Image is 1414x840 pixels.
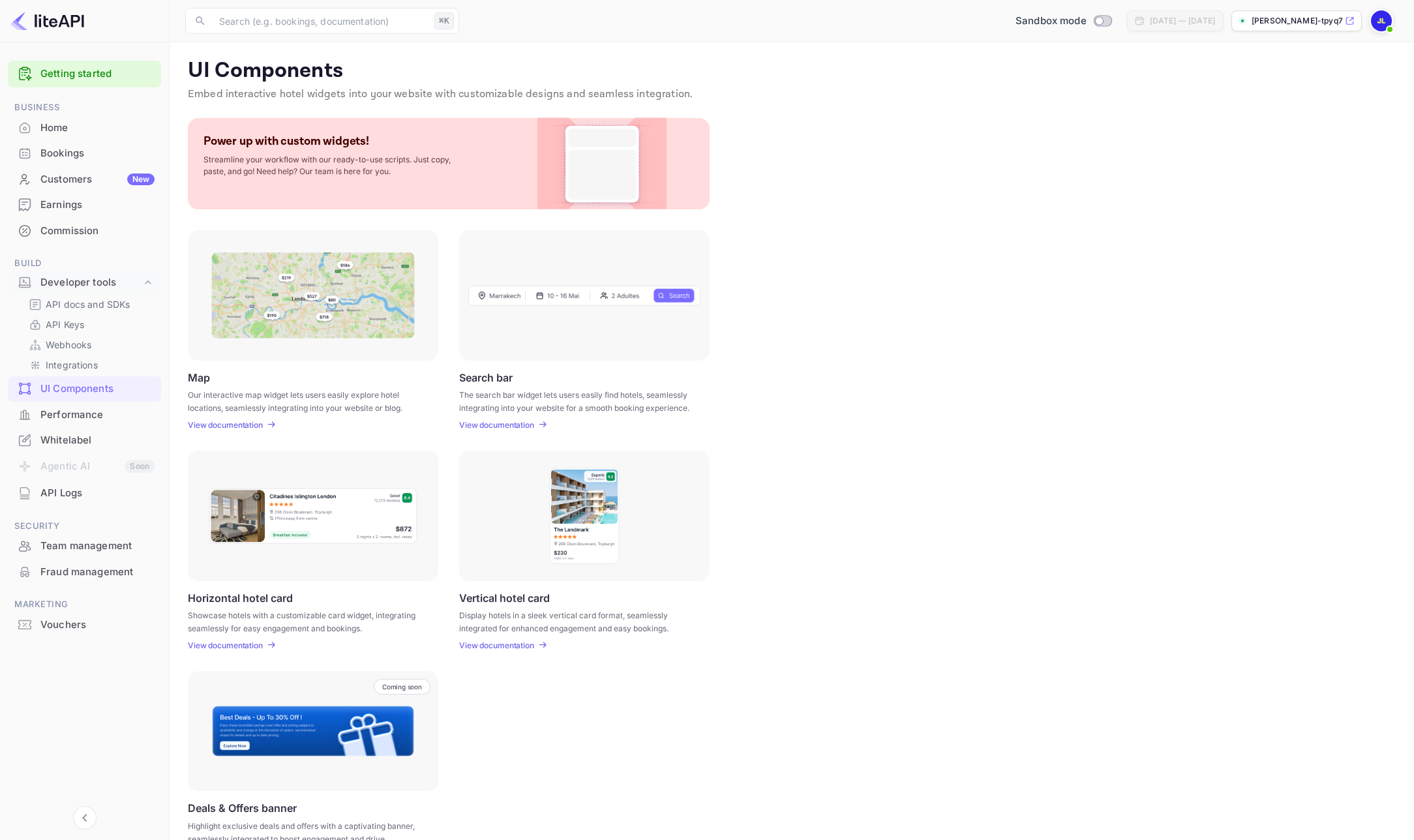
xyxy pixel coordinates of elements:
[434,12,454,29] div: ⌘K
[8,256,161,271] span: Build
[1252,15,1342,27] p: [PERSON_NAME]-tpyq7.nuit...
[459,640,534,650] p: View documentation
[208,487,418,545] img: Horizontal hotel card Frame
[1150,15,1215,27] div: [DATE] — [DATE]
[8,376,161,402] div: UI Components
[188,640,263,650] p: View documentation
[40,486,155,501] div: API Logs
[38,76,48,86] img: tab_domain_overview_orange.svg
[1015,14,1087,29] span: Sandbox mode
[8,115,161,141] div: Home
[40,146,155,161] div: Bookings
[459,420,534,430] p: View documentation
[46,297,130,311] p: API docs and SDKs
[8,560,161,584] a: Fraud management
[10,10,84,31] img: LiteAPI logo
[40,121,155,136] div: Home
[46,338,91,352] p: Webhooks
[459,371,513,383] p: Search bar
[8,519,161,533] span: Security
[29,318,151,331] a: API Keys
[46,358,98,372] p: Integrations
[468,285,700,306] img: Search Frame
[8,533,161,558] a: Team management
[23,355,156,374] div: Integrations
[29,297,151,311] a: API docs and SDKs
[188,420,267,430] a: View documentation
[23,315,156,334] div: API Keys
[203,154,464,177] p: Streamline your workflow with our ready-to-use scripts. Just copy, paste, and go! Need help? Our ...
[549,467,620,565] img: Vertical hotel card Frame
[211,705,415,757] img: Banner Frame
[382,683,422,691] p: Coming soon
[1371,10,1392,31] img: Jeff Leslie
[40,618,155,633] div: Vouchers
[188,802,297,815] p: Deals & Offers banner
[211,252,415,338] img: Map Frame
[8,560,161,585] div: Fraud management
[8,115,161,140] a: Home
[8,612,161,638] div: Vouchers
[8,192,161,218] div: Earnings
[188,389,422,412] p: Our interactive map widget lets users easily explore hotel locations, seamlessly integrating into...
[188,420,263,430] p: View documentation
[8,376,161,400] a: UI Components
[549,118,655,209] img: Custom Widget PNG
[1010,14,1117,29] div: Switch to Production mode
[127,173,155,185] div: New
[8,100,161,115] span: Business
[21,21,31,31] img: logo_orange.svg
[188,640,267,650] a: View documentation
[188,371,210,383] p: Map
[34,34,143,44] div: Domain: [DOMAIN_NAME]
[40,408,155,423] div: Performance
[40,172,155,187] div: Customers
[132,76,142,86] img: tab_keywords_by_traffic_grey.svg
[29,358,151,372] a: Integrations
[459,420,538,430] a: View documentation
[188,58,1396,84] p: UI Components
[8,192,161,217] a: Earnings
[459,640,538,650] a: View documentation
[40,382,155,397] div: UI Components
[459,592,550,604] p: Vertical hotel card
[40,198,155,213] div: Earnings
[211,8,429,34] input: Search (e.g. bookings, documentation)
[8,141,161,166] div: Bookings
[8,402,161,428] div: Performance
[52,77,117,85] div: Domain Overview
[73,806,97,830] button: Collapse navigation
[146,77,215,85] div: Keywords by Traffic
[8,481,161,505] a: API Logs
[8,597,161,612] span: Marketing
[188,592,293,604] p: Horizontal hotel card
[8,167,161,192] div: CustomersNew
[8,271,161,294] div: Developer tools
[8,218,161,243] a: Commission
[8,167,161,191] a: CustomersNew
[46,318,84,331] p: API Keys
[21,34,31,44] img: website_grey.svg
[8,428,161,452] a: Whitelabel
[40,275,142,290] div: Developer tools
[40,67,155,82] a: Getting started
[23,335,156,354] div: Webhooks
[37,21,64,31] div: v 4.0.25
[459,389,693,412] p: The search bar widget lets users easily find hotels, seamlessly integrating into your website for...
[188,609,422,633] p: Showcase hotels with a customizable card widget, integrating seamlessly for easy engagement and b...
[40,433,155,448] div: Whitelabel
[29,338,151,352] a: Webhooks
[8,218,161,244] div: Commission
[40,224,155,239] div: Commission
[8,612,161,637] a: Vouchers
[23,295,156,314] div: API docs and SDKs
[8,533,161,559] div: Team management
[459,609,693,633] p: Display hotels in a sleek vertical card format, seamlessly integrated for enhanced engagement and...
[8,402,161,427] a: Performance
[40,539,155,554] div: Team management
[8,481,161,506] div: API Logs
[203,134,369,149] p: Power up with custom widgets!
[40,565,155,580] div: Fraud management
[8,61,161,87] div: Getting started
